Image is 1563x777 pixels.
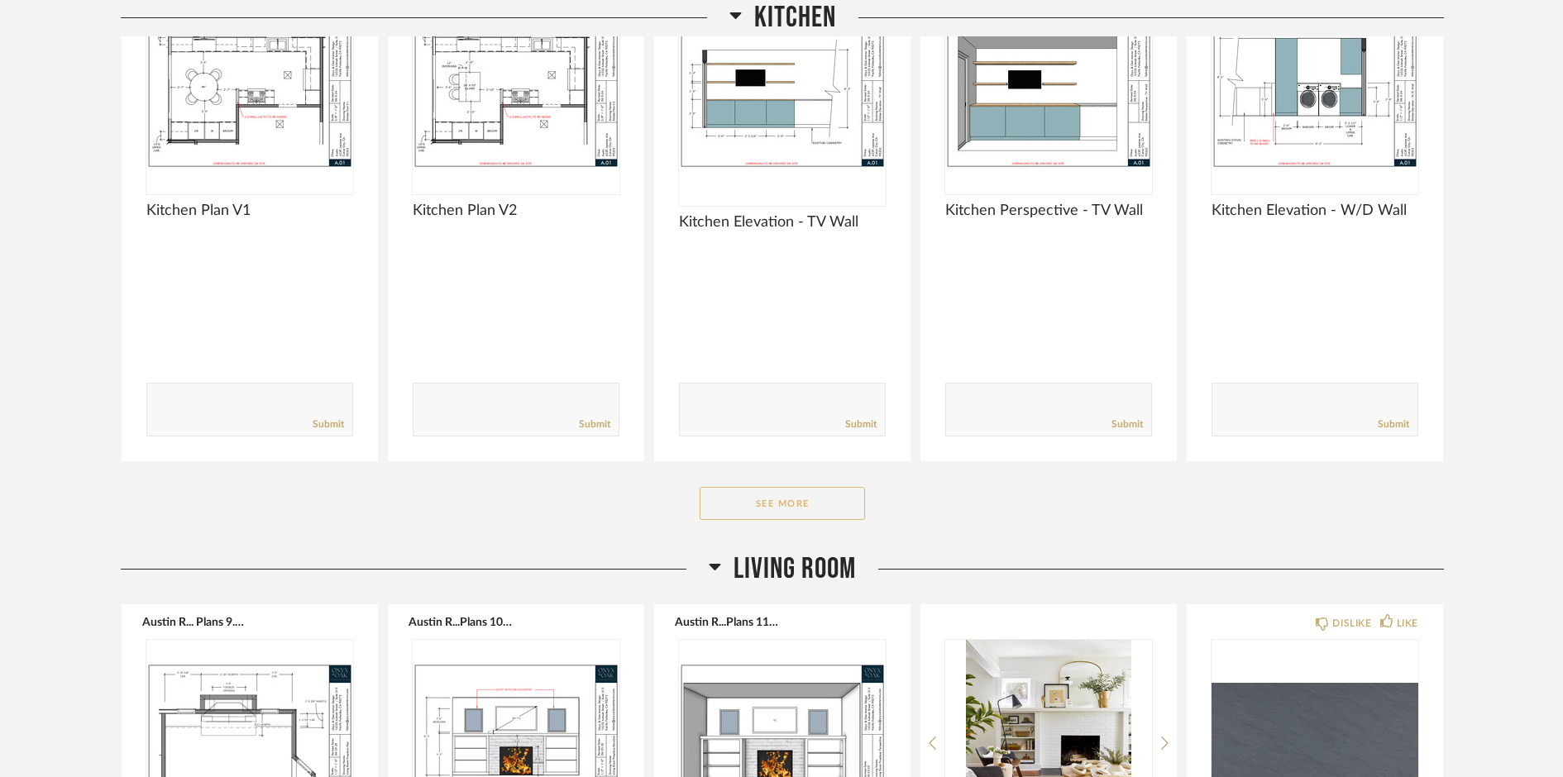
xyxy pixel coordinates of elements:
button: Austin R...Plans 11.pdf [675,615,778,628]
div: LIKE [1397,615,1418,632]
button: Austin R... Plans 9.pdf [142,615,246,628]
span: Living Room [734,551,856,587]
button: Austin R...Plans 10.pdf [409,615,512,628]
span: Kitchen Perspective - TV Wall [945,202,1152,220]
span: Kitchen Elevation - W/D Wall [1212,202,1418,220]
span: Kitchen Plan V1 [146,202,353,220]
a: Submit [313,417,344,431]
a: Submit [1111,417,1143,431]
span: Kitchen Plan V2 [413,202,619,220]
div: DISLIKE [1332,615,1371,632]
a: Submit [1378,417,1409,431]
span: Kitchen Elevation - TV Wall [679,213,886,231]
button: See More [700,487,865,520]
a: Submit [579,417,610,431]
a: Submit [845,417,877,431]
